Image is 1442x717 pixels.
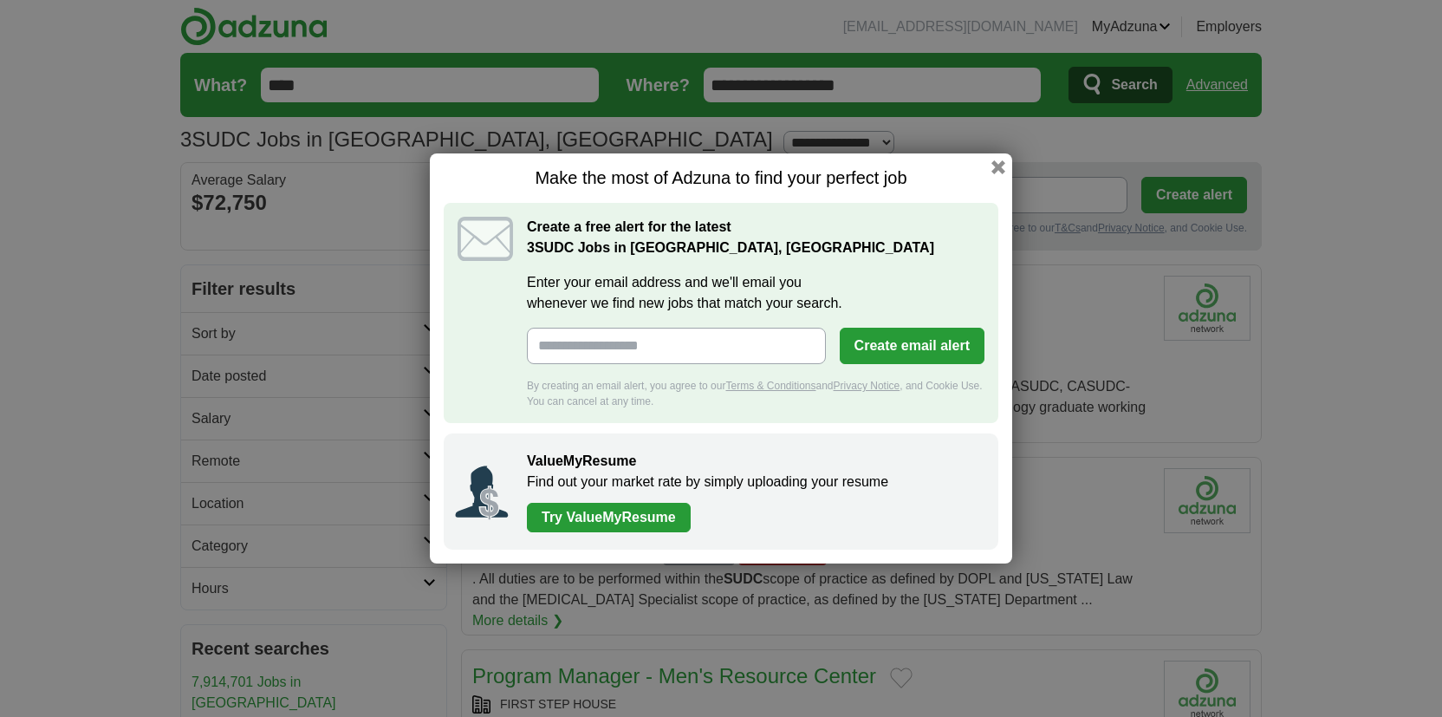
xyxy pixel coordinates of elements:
button: Create email alert [840,328,984,364]
span: 3 [527,238,535,258]
h2: ValueMyResume [527,451,981,472]
a: Terms & Conditions [725,380,815,392]
a: Privacy Notice [834,380,900,392]
p: Find out your market rate by simply uploading your resume [527,472,981,492]
h2: Create a free alert for the latest [527,217,984,258]
img: icon_email.svg [458,217,513,261]
strong: SUDC Jobs in [GEOGRAPHIC_DATA], [GEOGRAPHIC_DATA] [527,240,934,255]
label: Enter your email address and we'll email you whenever we find new jobs that match your search. [527,272,984,314]
div: By creating an email alert, you agree to our and , and Cookie Use. You can cancel at any time. [527,378,984,409]
a: Try ValueMyResume [527,503,691,532]
h1: Make the most of Adzuna to find your perfect job [444,167,998,189]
